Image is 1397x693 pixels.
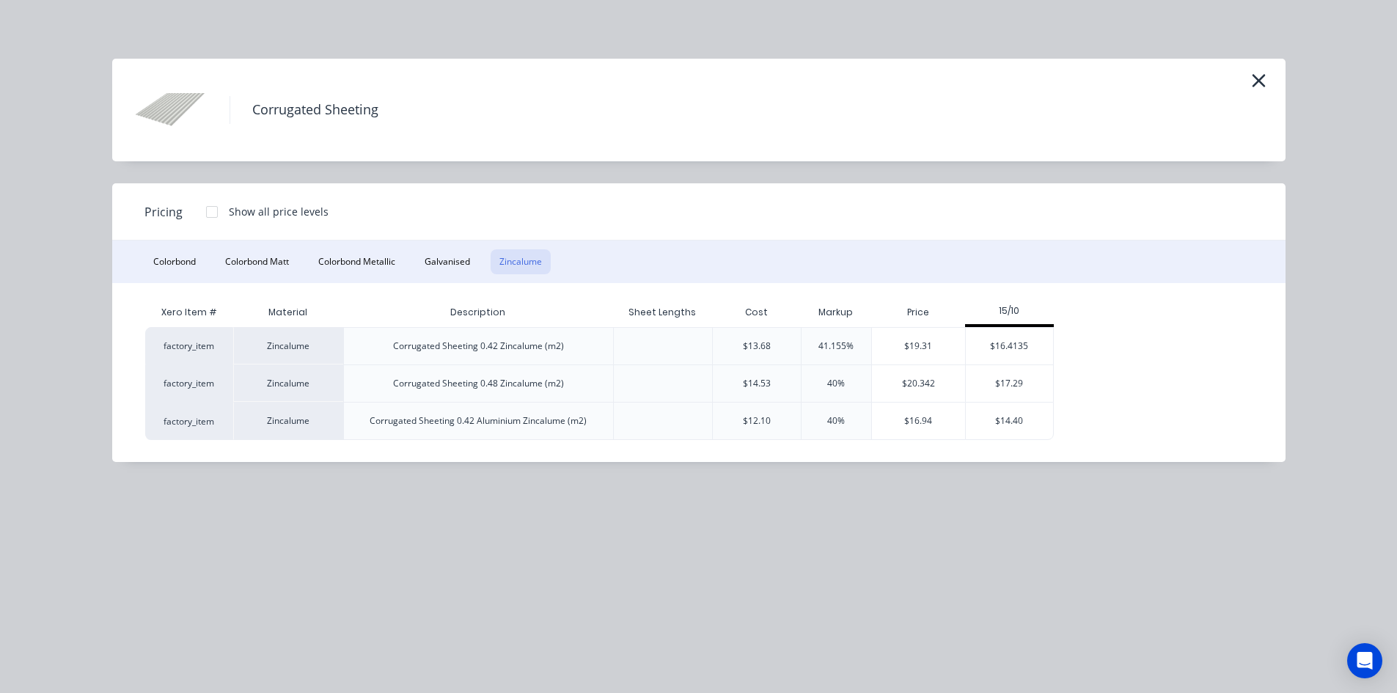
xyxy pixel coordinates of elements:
div: Zincalume [233,402,343,440]
div: Description [439,294,517,331]
div: Open Intercom Messenger [1347,643,1382,678]
div: Show all price levels [229,204,329,219]
div: $13.68 [743,340,771,353]
button: Zincalume [491,249,551,274]
img: Corrugated Sheeting [134,73,208,147]
div: $14.53 [743,377,771,390]
button: Colorbond [144,249,205,274]
div: 41.155% [818,340,854,353]
div: Xero Item # [145,298,233,327]
div: factory_item [145,364,233,402]
div: $20.342 [872,365,965,402]
div: $16.94 [872,403,965,439]
div: $19.31 [872,328,965,364]
button: Colorbond Metallic [309,249,404,274]
div: Cost [712,298,802,327]
div: Sheet Lengths [617,294,708,331]
div: Material [233,298,343,327]
div: factory_item [145,327,233,364]
div: 15/10 [965,304,1055,318]
div: factory_item [145,402,233,440]
div: Markup [801,298,871,327]
div: 40% [827,414,845,428]
div: $16.4135 [966,328,1054,364]
div: $12.10 [743,414,771,428]
button: Galvanised [416,249,479,274]
button: Colorbond Matt [216,249,298,274]
div: Corrugated Sheeting 0.42 Aluminium Zincalume (m2) [370,414,587,428]
span: Pricing [144,203,183,221]
div: Zincalume [233,364,343,402]
div: 40% [827,377,845,390]
div: Corrugated Sheeting 0.42 Zincalume (m2) [393,340,564,353]
div: $17.29 [966,365,1054,402]
h4: Corrugated Sheeting [230,96,400,124]
div: Corrugated Sheeting 0.48 Zincalume (m2) [393,377,564,390]
div: Price [871,298,965,327]
div: Zincalume [233,327,343,364]
div: $14.40 [966,403,1054,439]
